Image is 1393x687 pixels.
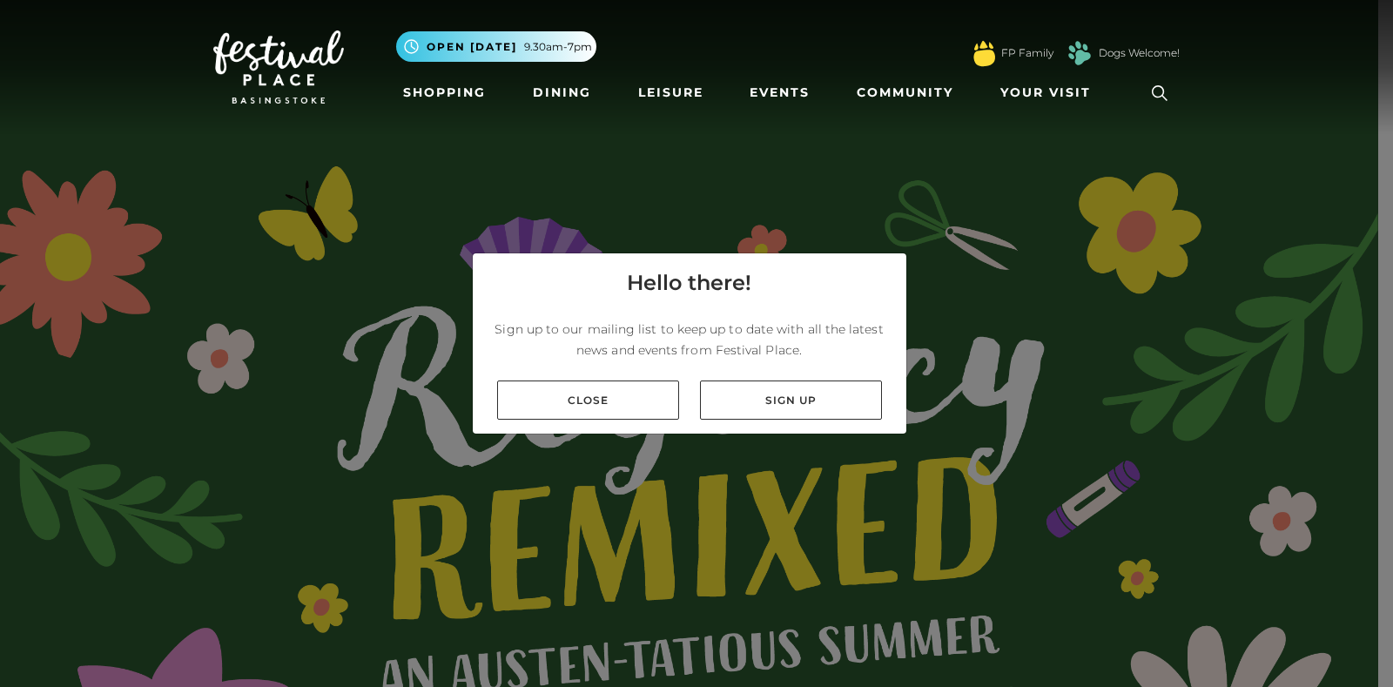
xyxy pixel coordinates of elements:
[993,77,1107,109] a: Your Visit
[526,77,598,109] a: Dining
[627,267,751,299] h4: Hello there!
[743,77,817,109] a: Events
[1000,84,1091,102] span: Your Visit
[427,39,517,55] span: Open [DATE]
[497,381,679,420] a: Close
[1001,45,1053,61] a: FP Family
[396,31,596,62] button: Open [DATE] 9.30am-7pm
[213,30,344,104] img: Festival Place Logo
[631,77,710,109] a: Leisure
[396,77,493,109] a: Shopping
[1099,45,1180,61] a: Dogs Welcome!
[524,39,592,55] span: 9.30am-7pm
[487,319,892,360] p: Sign up to our mailing list to keep up to date with all the latest news and events from Festival ...
[850,77,960,109] a: Community
[700,381,882,420] a: Sign up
